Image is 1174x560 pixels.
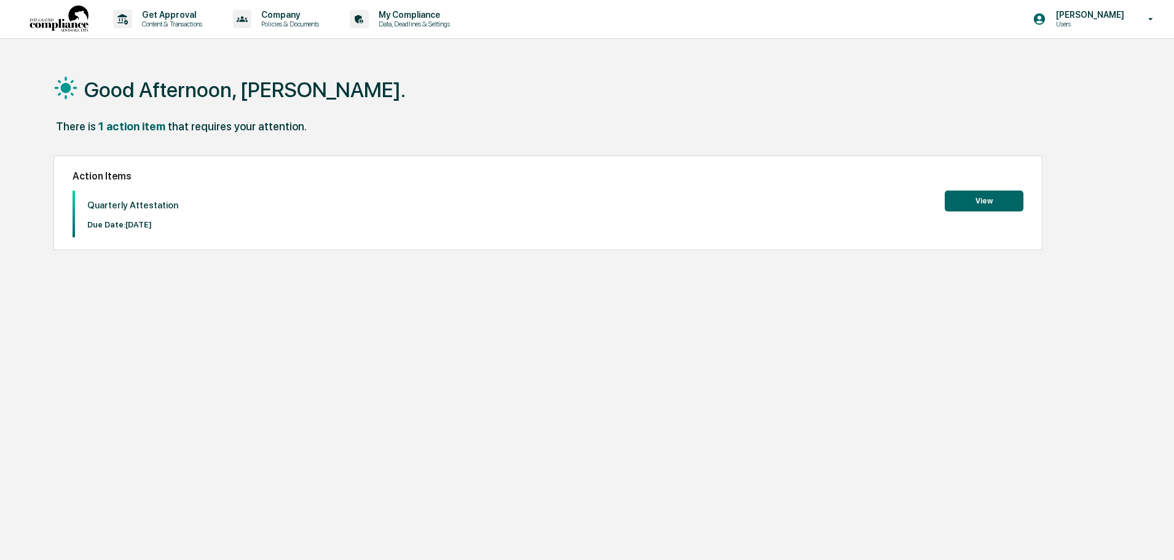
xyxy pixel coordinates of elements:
p: Due Date: [DATE] [87,220,178,229]
h1: Good Afternoon, [PERSON_NAME]. [84,77,406,102]
p: Content & Transactions [132,20,208,28]
p: Data, Deadlines & Settings [369,20,456,28]
p: Policies & Documents [251,20,325,28]
img: logo [30,6,89,33]
p: Quarterly Attestation [87,200,178,211]
div: that requires your attention. [168,120,307,133]
p: My Compliance [369,10,456,20]
div: 1 action item [98,120,165,133]
p: [PERSON_NAME] [1046,10,1130,20]
div: There is [56,120,96,133]
p: Users [1046,20,1130,28]
button: View [945,191,1023,211]
p: Get Approval [132,10,208,20]
p: Company [251,10,325,20]
h2: Action Items [73,170,1023,182]
a: View [945,194,1023,206]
